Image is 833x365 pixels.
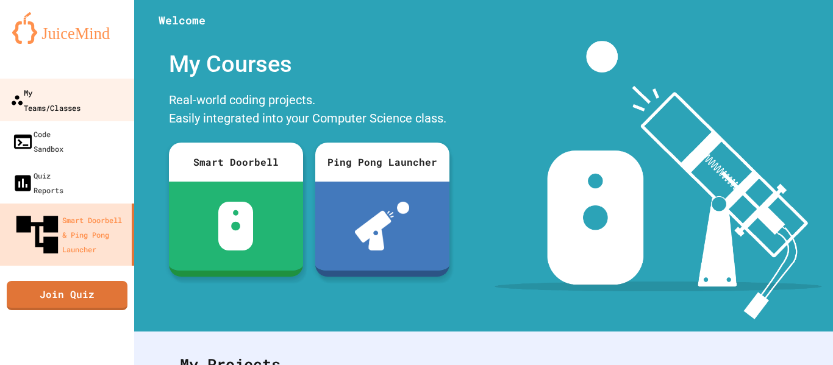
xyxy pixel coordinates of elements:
[163,41,456,88] div: My Courses
[10,85,80,115] div: My Teams/Classes
[12,12,122,44] img: logo-orange.svg
[7,281,127,310] a: Join Quiz
[355,202,409,250] img: ppl-with-ball.png
[495,41,821,319] img: banner-image-my-projects.png
[169,143,303,182] div: Smart Doorbell
[12,127,63,156] div: Code Sandbox
[218,202,253,250] img: sdb-white.svg
[12,168,63,197] div: Quiz Reports
[315,143,449,182] div: Ping Pong Launcher
[163,88,456,133] div: Real-world coding projects. Easily integrated into your Computer Science class.
[12,210,127,260] div: Smart Doorbell & Ping Pong Launcher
